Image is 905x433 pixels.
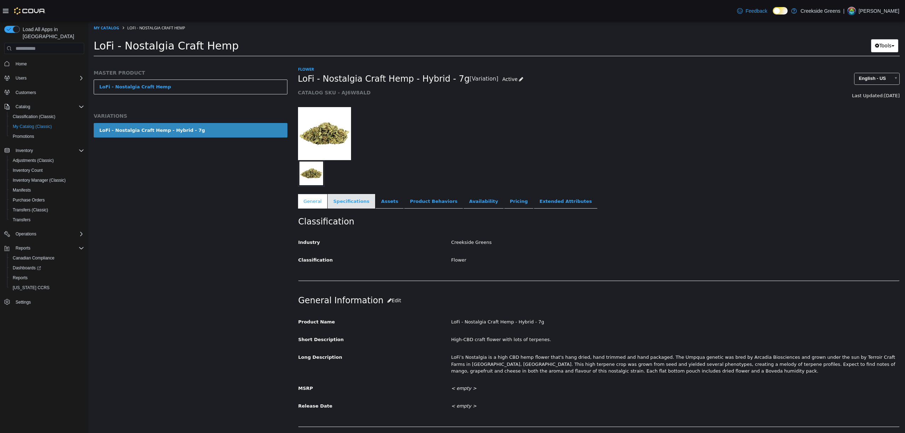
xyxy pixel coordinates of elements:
button: My Catalog (Classic) [7,122,87,131]
button: Adjustments (Classic) [7,156,87,165]
p: | [843,7,845,15]
span: Classification (Classic) [10,112,84,121]
span: Customers [13,88,84,97]
button: Inventory Count [7,165,87,175]
a: Extended Attributes [445,172,509,187]
span: [US_STATE] CCRS [13,285,49,291]
span: Reports [10,274,84,282]
button: Settings [1,297,87,307]
a: Classification (Classic) [10,112,58,121]
span: Product Name [210,298,247,303]
a: Transfers (Classic) [10,206,51,214]
a: My Catalog [5,4,31,9]
div: Pat McCaffrey [847,7,856,15]
span: Inventory [16,148,33,153]
button: Reports [7,273,87,283]
span: Transfers [10,216,84,224]
div: < empty > [357,361,816,373]
h2: Classification [210,195,811,206]
span: Inventory Count [13,168,43,173]
span: Transfers [13,217,30,223]
button: Customers [1,87,87,98]
a: Reports [10,274,30,282]
button: Tools [783,18,810,31]
button: Catalog [1,102,87,112]
button: Transfers [7,215,87,225]
button: Reports [1,243,87,253]
span: Feedback [746,7,767,14]
button: Operations [13,230,39,238]
a: My Catalog (Classic) [10,122,55,131]
span: Settings [13,298,84,306]
h2: General Information [210,273,811,286]
a: Promotions [10,132,37,141]
button: Inventory [13,146,36,155]
h5: VARIATIONS [5,91,199,98]
a: Flower [210,45,226,50]
button: Manifests [7,185,87,195]
a: Pricing [416,172,445,187]
span: Transfers (Classic) [10,206,84,214]
a: Purchase Orders [10,196,48,204]
img: 150 [210,86,263,139]
span: Home [16,61,27,67]
a: Assets [287,172,315,187]
span: Inventory Count [10,166,84,175]
a: Inventory Count [10,166,46,175]
input: Dark Mode [773,7,788,14]
span: Settings [16,299,31,305]
a: Settings [13,298,34,306]
span: Dashboards [13,265,41,271]
a: Canadian Compliance [10,254,57,262]
button: Classification (Classic) [7,112,87,122]
a: Dashboards [7,263,87,273]
a: Product Behaviors [316,172,375,187]
button: Users [1,73,87,83]
span: Canadian Compliance [10,254,84,262]
span: Customers [16,90,36,95]
span: LoFi - Nostalgia Craft Hemp [5,18,150,30]
div: < empty > [357,379,816,391]
span: Reports [16,245,30,251]
button: Reports [13,244,33,252]
button: Canadian Compliance [7,253,87,263]
small: [Variation] [381,55,410,60]
span: Adjustments (Classic) [10,156,84,165]
p: Creekside Greens [800,7,840,15]
span: Reports [13,244,84,252]
span: My Catalog (Classic) [13,124,52,129]
button: [US_STATE] CCRS [7,283,87,293]
a: LoFi - Nostalgia Craft Hemp [5,58,199,73]
a: Availability [375,172,415,187]
span: Users [13,74,84,82]
span: English - US [766,52,802,63]
a: Feedback [734,4,770,18]
a: Adjustments (Classic) [10,156,57,165]
nav: Complex example [4,55,84,326]
a: General [210,172,239,187]
span: Catalog [13,103,84,111]
span: Transfers (Classic) [13,207,48,213]
span: Promotions [10,132,84,141]
button: Edit [295,273,317,286]
button: Home [1,58,87,69]
span: [DATE] [796,71,811,77]
span: LoFi - Nostalgia Craft Hemp - Hybrid - 7g [210,52,381,63]
div: High-CBD craft flower with lots of terpenes. [357,312,816,324]
span: Purchase Orders [10,196,84,204]
span: Manifests [10,186,84,194]
span: Home [13,59,84,68]
span: Users [16,75,27,81]
span: Load All Apps in [GEOGRAPHIC_DATA] [20,26,84,40]
span: Promotions [13,134,34,139]
h5: MASTER PRODUCT [5,48,199,54]
span: Adjustments (Classic) [13,158,54,163]
button: Promotions [7,131,87,141]
h5: CATALOG SKU - AJ6W8ALD [210,68,658,74]
a: Customers [13,88,39,97]
a: Specifications [239,172,287,187]
span: Operations [16,231,36,237]
a: [US_STATE] CCRS [10,283,52,292]
span: Manifests [13,187,31,193]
